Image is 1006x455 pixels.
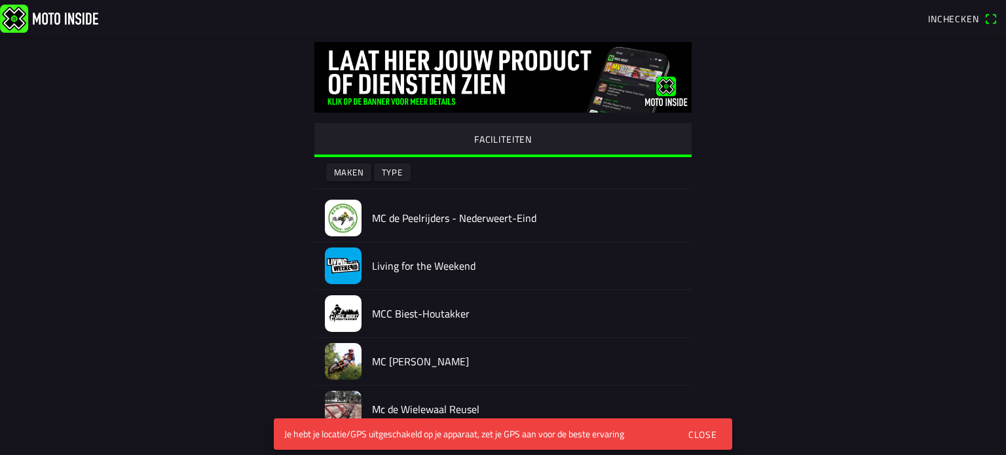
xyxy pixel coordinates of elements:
img: YWMvcvOLWY37agttpRZJaAs8ZAiLaNCKac4Ftzsi.jpeg [325,391,362,428]
ion-button: Type [374,164,411,181]
h2: Mc de Wielewaal Reusel [372,403,681,416]
img: blYthksgOceLkNu2ej2JKmd89r2Pk2JqgKxchyE3.jpg [325,295,362,332]
img: aAdPnaJ0eM91CyR0W3EJwaucQemX36SUl3ujApoD.jpeg [325,200,362,236]
img: iSUQscf9i1joESlnIyEiMfogXz7Bc5tjPeDLpnIM.jpeg [325,247,362,284]
h2: MC de Peelrijders - Nederweert-Eind [372,212,681,225]
h2: MC [PERSON_NAME] [372,355,681,368]
h2: MCC Biest-Houtakker [372,308,681,320]
img: OVnFQxerog5cC59gt7GlBiORcCq4WNUAybko3va6.jpeg [325,343,362,380]
h2: Living for the Weekend [372,260,681,272]
a: Incheckenqr scanner [922,7,1003,29]
ion-text: Maken [334,168,364,177]
ion-segment-button: FACILITEITEN [314,123,692,157]
span: Inchecken [928,12,979,26]
img: gq2TelBLMmpi4fWFHNg00ygdNTGbkoIX0dQjbKR7.jpg [314,42,692,113]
